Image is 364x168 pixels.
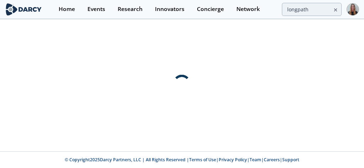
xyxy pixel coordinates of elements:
[155,6,184,12] div: Innovators
[197,6,224,12] div: Concierge
[282,3,342,16] input: Advanced Search
[87,6,105,12] div: Events
[347,3,359,16] img: Profile
[118,6,143,12] div: Research
[59,6,75,12] div: Home
[5,3,42,16] img: logo-wide.svg
[236,6,260,12] div: Network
